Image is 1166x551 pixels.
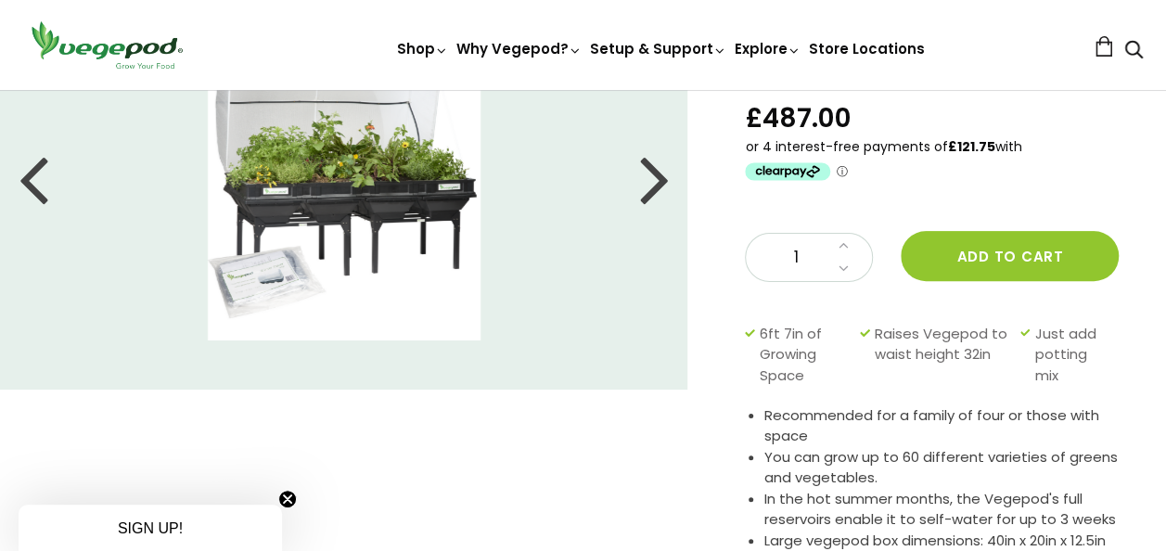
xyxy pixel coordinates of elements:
[118,520,183,536] span: SIGN UP!
[590,39,727,58] a: Setup & Support
[1124,42,1143,61] a: Search
[1034,324,1110,387] span: Just add potting mix
[764,489,1120,531] li: In the hot summer months, the Vegepod's full reservoirs enable it to self-water for up to 3 weeks
[456,39,583,58] a: Why Vegepod?
[901,231,1119,281] button: Add to cart
[23,19,190,71] img: Vegepod
[745,101,851,135] span: £487.00
[832,234,853,258] a: Increase quantity by 1
[809,39,925,58] a: Store Locations
[208,16,480,340] img: Large Vegepod with Canopy (Mesh), Stand and Polytunnel cover
[764,447,1120,489] li: You can grow up to 60 different varieties of greens and vegetables.
[19,505,282,551] div: SIGN UP!Close teaser
[397,39,449,58] a: Shop
[278,490,297,508] button: Close teaser
[764,405,1120,447] li: Recommended for a family of four or those with space
[760,324,851,387] span: 6ft 7in of Growing Space
[735,39,801,58] a: Explore
[875,324,1011,387] span: Raises Vegepod to waist height 32in
[764,246,827,270] span: 1
[832,257,853,281] a: Decrease quantity by 1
